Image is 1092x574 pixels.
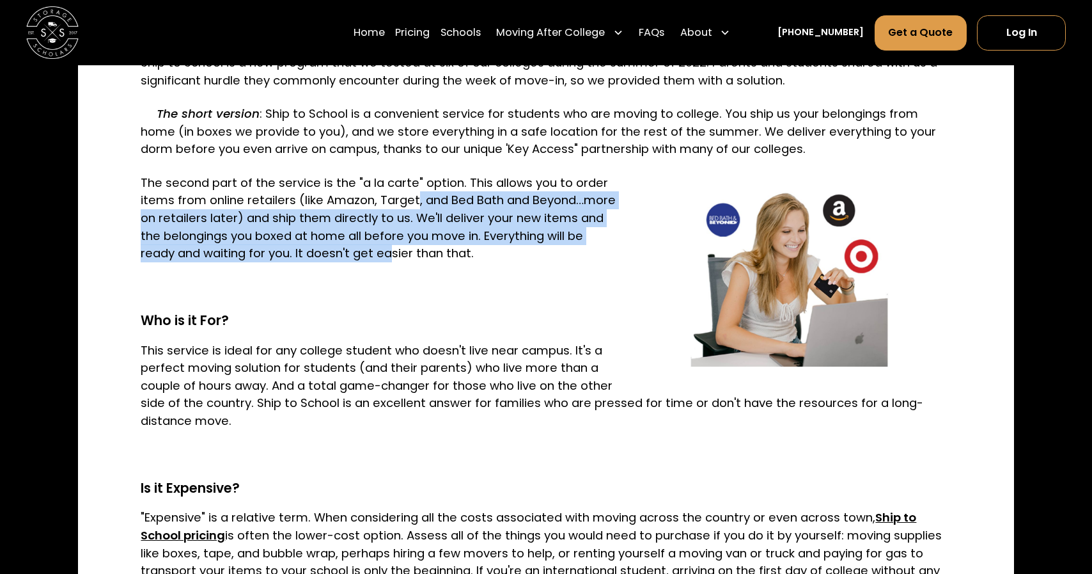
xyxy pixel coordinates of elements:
strong: Is it Expensive? [141,479,240,497]
div: Moving After College [496,25,605,41]
a: Home [354,15,385,51]
div: About [680,25,712,41]
a: Schools [441,15,481,51]
div: About [675,15,736,51]
p: This service is ideal for any college student who doesn't live near campus. It's a perfect moving... [141,342,951,430]
a: Log In [977,15,1066,51]
a: Ship to School pricing [141,509,916,543]
p: Ship to School is a new program that we tested at six of our colleges during the summer of 2022. ... [141,54,951,89]
em: The short version [157,106,260,122]
a: Pricing [395,15,430,51]
p: ‍ [141,278,951,296]
strong: Who is it For? [141,312,229,330]
a: FAQs [639,15,664,51]
img: Storage Scholars main logo [26,6,79,59]
p: : Ship to School is a convenient service for students who are moving to college. You ship us your... [141,105,951,158]
a: [PHONE_NUMBER] [777,26,864,39]
div: Moving After College [491,15,628,51]
p: The second part of the service is the "a la carte" option. This allows you to order items from on... [141,174,951,262]
a: Get a Quote [875,15,967,51]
